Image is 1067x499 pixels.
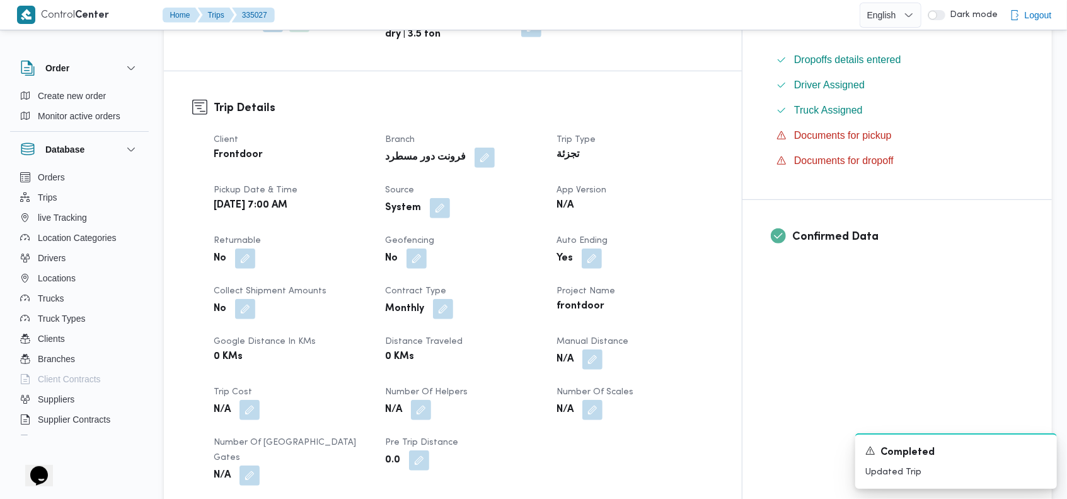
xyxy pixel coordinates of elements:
span: Truck Assigned [794,105,863,115]
span: Dark mode [945,10,998,20]
span: Trips [38,190,57,205]
b: N/A [214,402,231,418]
button: Driver Assigned [771,75,1024,95]
b: فرونت دور مسطرد [385,150,466,165]
button: Create new order [15,86,144,106]
button: Trucks [15,288,144,308]
span: Dropoffs details entered [794,54,901,65]
button: live Tracking [15,208,144,228]
span: Trucks [38,291,64,306]
button: Documents for pickup [771,126,1024,146]
span: Documents for pickup [794,130,892,141]
b: Monthly [385,302,424,317]
b: تجزئة [557,148,579,163]
p: Updated Trip [865,466,1047,479]
span: Logout [1025,8,1052,23]
button: Trips [198,8,234,23]
span: Documents for pickup [794,128,892,143]
button: Logout [1005,3,1057,28]
button: Truck Types [15,308,144,329]
div: Database [10,167,149,440]
span: Suppliers [38,392,74,407]
b: N/A [557,352,574,367]
span: Monitor active orders [38,109,120,124]
button: Truck Assigned [771,100,1024,120]
b: No [214,251,226,266]
button: Drivers [15,248,144,268]
iframe: chat widget [13,449,53,486]
button: Clients [15,329,144,349]
b: N/A [557,402,574,418]
span: Driver Assigned [794,78,865,93]
b: System [385,201,421,216]
span: Truck Assigned [794,103,863,118]
b: 0.0 [385,453,400,468]
span: Returnable [214,237,261,245]
span: Documents for dropoff [794,155,894,166]
button: 335027 [232,8,275,23]
button: Suppliers [15,389,144,409]
button: Order [20,61,139,76]
button: Location Categories [15,228,144,248]
span: Google distance in KMs [214,338,316,346]
b: Frontdoor [214,148,263,163]
button: Database [20,142,139,157]
span: Pickup date & time [214,186,297,194]
h3: Confirmed Data [792,228,1024,245]
span: Number of Scales [557,388,633,396]
span: Branches [38,351,75,367]
span: live Tracking [38,210,87,225]
span: Contract Type [385,287,446,295]
span: Project Name [557,287,615,295]
span: Create new order [38,88,106,103]
b: No [214,302,226,317]
b: 0 KMs [385,349,414,365]
span: Geofencing [385,237,434,245]
span: Documents for dropoff [794,153,894,168]
span: Pre Trip Distance [385,438,458,447]
button: Devices [15,430,144,450]
b: N/A [214,468,231,483]
h3: Order [45,61,69,76]
span: Branch [385,136,415,144]
span: Driver Assigned [794,79,865,90]
b: Yes [557,251,573,266]
span: Trip Cost [214,388,252,396]
div: Order [10,86,149,131]
span: Auto Ending [557,237,608,245]
span: Locations [38,271,76,286]
b: frontdoor [557,299,604,314]
span: Manual Distance [557,338,628,346]
span: Truck Types [38,311,85,326]
span: Completed [880,445,935,461]
span: Number of [GEOGRAPHIC_DATA] Gates [214,438,356,462]
h3: Database [45,142,84,157]
span: Drivers [38,250,66,266]
img: X8yXhbKr1z7QwAAAABJRU5ErkJggg== [17,6,35,24]
h3: Trip Details [214,100,713,117]
span: Trip Type [557,136,596,144]
span: App Version [557,186,606,194]
span: Collect Shipment Amounts [214,287,326,295]
span: Location Categories [38,230,117,245]
button: Documents for dropoff [771,151,1024,171]
span: Clients [38,331,65,346]
b: [DATE] 7:00 AM [214,198,287,213]
button: Trips [15,187,144,208]
button: Supplier Contracts [15,409,144,430]
button: Orders [15,167,144,187]
span: Client [214,136,238,144]
b: No [385,251,398,266]
button: Home [163,8,200,23]
b: Center [76,11,110,20]
span: Number of Helpers [385,388,468,396]
span: Orders [38,170,65,185]
b: N/A [385,402,402,418]
span: Source [385,186,414,194]
button: Dropoffs details entered [771,50,1024,70]
span: Supplier Contracts [38,412,110,427]
span: Distance Traveled [385,338,463,346]
b: N/A [557,198,574,213]
b: 0 KMs [214,349,243,365]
